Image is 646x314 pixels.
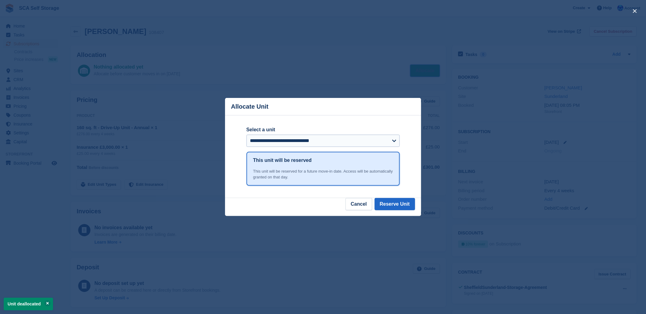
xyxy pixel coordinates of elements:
[253,168,393,180] div: This unit will be reserved for a future move-in date. Access will be automatically granted on tha...
[375,198,415,210] button: Reserve Unit
[253,157,312,164] h1: This unit will be reserved
[231,103,269,110] p: Allocate Unit
[346,198,372,210] button: Cancel
[247,126,400,133] label: Select a unit
[630,6,640,16] button: close
[4,298,53,310] p: Unit deallocated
